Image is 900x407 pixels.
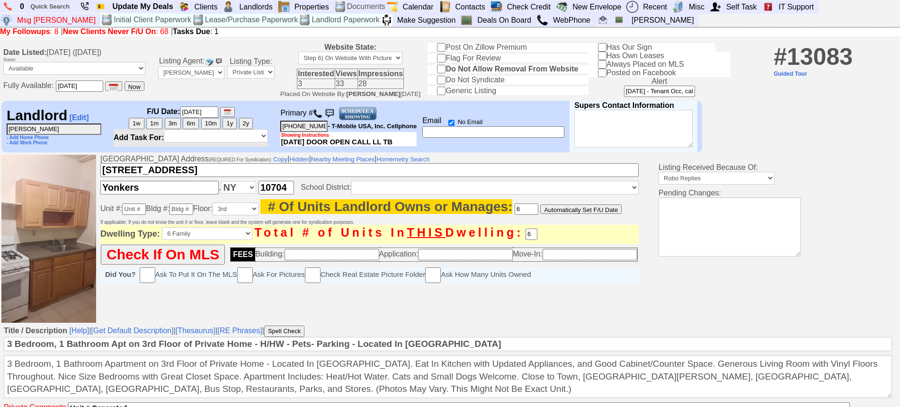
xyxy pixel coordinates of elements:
[100,204,260,212] nobr: Unit #: Bldg #: Floor:
[556,1,568,13] img: gmoney.png
[437,65,446,73] input: Do Not Allow Removal From Website
[100,181,219,195] input: City
[357,79,403,88] td: 28
[347,90,401,97] b: [PERSON_NAME]
[685,1,709,13] a: Misc
[335,69,357,79] th: Views
[446,65,578,73] span: Do Not Allow Removal From Website
[3,48,47,56] b: Date Listed:
[97,2,105,10] img: Bookmark.png
[599,16,607,24] img: jorge@homesweethomeproperties.com
[226,42,276,99] td: Listing Type:
[437,43,446,52] input: Post On Zillow Premium
[280,109,312,117] span: Primary #
[446,76,505,84] span: Do Not Syndicate
[114,129,268,147] center: Add Task For:
[239,118,253,129] button: 2y
[192,14,204,26] img: docs.png
[289,155,309,163] a: Hidden
[224,108,231,115] img: [calendar icon]
[113,14,192,27] td: Initial Client Paperwork
[513,248,637,261] td: Move-In:
[299,14,311,26] img: docs.png
[775,1,818,13] a: IT Support
[101,14,113,26] img: docs.png
[569,1,625,13] a: New Envelope
[268,199,513,214] b: # Of Units Landlord Owns or Manages:
[606,43,652,51] span: Has Our Sign
[125,81,144,91] button: Now
[381,14,392,26] img: su2.jpg
[91,327,264,335] span: | | |
[324,43,376,51] b: Website State:
[606,69,676,77] span: Posted on Facebook
[69,327,89,335] a: [Help]
[1,155,98,323] img: a941bb04-5224-4dc9-9dbc-ec4792c4d552-51753.JPG
[615,16,623,24] img: chalkboard.png
[201,118,221,129] button: 10m
[598,52,606,60] input: Has Own Leases
[29,0,76,12] input: Quick Search
[376,155,429,163] a: Homemetry Search
[105,267,634,283] div: Ask To Put It On The MLS Ask For Pictures Check Real Estate Picture Folder Ask How Many Units Owned
[7,140,47,145] a: - Add Work Phone
[574,101,674,109] b: Supers Contact Information
[169,203,193,215] input: Bldg #
[3,81,53,89] span: Fully Available:
[264,326,304,337] button: Spell Check
[255,248,379,261] td: Building:
[214,57,223,66] img: sms.png
[165,118,181,129] button: 3m
[376,156,429,163] font: Homemetry Search
[4,2,12,11] img: phone.png
[101,245,225,265] input: Check If On MLS
[311,155,374,163] a: Nearby Meeting Places
[311,156,374,163] font: Nearby Meeting Places
[710,1,722,13] img: myadd.png
[17,16,96,24] font: Msg [PERSON_NAME]
[296,183,639,191] span: School District:
[407,225,445,239] b: THIS
[774,44,853,70] span: 13083
[7,107,67,123] b: Landlord
[490,1,502,13] img: creditreport.png
[439,1,451,13] img: contact.png
[446,87,496,95] span: Generic Listing
[598,43,606,52] input: Has Our Sign
[3,57,145,72] nobr: Status:
[422,116,441,124] span: Email
[99,154,640,324] td: [GEOGRAPHIC_DATA] Address | | |
[146,118,162,129] button: 1m
[437,87,446,95] input: Generic Listing
[446,54,500,62] span: Flag For Review
[536,14,548,26] img: call.png
[313,109,322,118] img: call.png
[173,27,219,35] a: Tasks Due: 1
[109,0,178,13] a: Update My Deals
[63,27,156,35] b: New Clients Never F/U On
[217,327,262,335] a: [RE Phrases]
[335,79,357,88] td: 33
[255,225,524,239] b: Total # of Units In Dwelling:
[549,14,595,27] a: WebPhone
[191,1,222,13] a: Clients
[205,14,299,27] td: Lease/Purchase Paperwork
[639,1,671,13] a: Recent
[626,1,638,13] img: recent.png
[291,1,333,13] a: Properties
[178,1,190,13] img: clients.png
[122,203,146,215] input: Unit #
[386,1,398,13] img: appt_icon.png
[448,115,483,126] label: No Email
[446,43,527,51] span: Post On Zillow Premium
[100,229,160,238] span: Dwelling Type:
[260,199,512,214] span: Approxmiate. Include units both in lotus and not. - Last Modified By Jessica Antelo 4 years, 8 mo...
[473,14,535,27] a: Deals On Board
[289,156,309,163] font: Hidden
[357,69,403,79] th: Impressions
[540,204,622,214] button: Automatically Set F/U Date
[235,1,276,13] a: Landlords
[347,0,386,13] td: Documents
[281,133,329,138] span: Showing Instructions
[298,70,334,78] span: Lifetime: 35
